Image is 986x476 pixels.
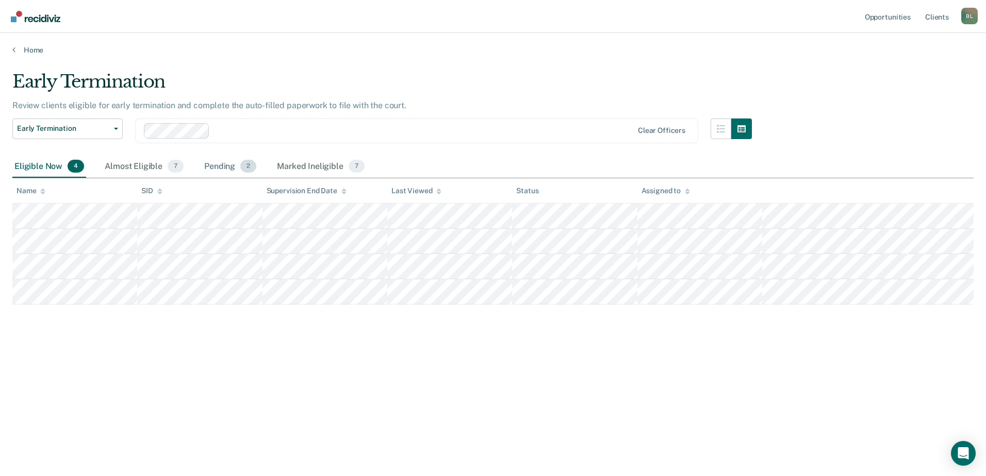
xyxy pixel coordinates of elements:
span: 7 [168,160,184,173]
button: Early Termination [12,118,123,139]
div: Supervision End Date [267,186,347,195]
div: Eligible Now4 [12,156,86,178]
div: Almost Eligible7 [103,156,186,178]
span: Early Termination [17,124,110,133]
div: Open Intercom Messenger [951,441,976,466]
p: Review clients eligible for early termination and complete the auto-filled paperwork to file with... [12,100,406,110]
div: Last Viewed [391,186,441,195]
div: Early Termination [12,71,752,100]
div: Pending2 [202,156,258,178]
div: Name [17,186,45,195]
div: Assigned to [642,186,690,195]
button: Profile dropdown button [961,8,978,24]
div: Clear officers [638,126,685,135]
div: Marked Ineligible7 [275,156,367,178]
span: 4 [68,160,84,173]
a: Home [12,45,974,55]
div: Status [516,186,538,195]
div: SID [141,186,162,195]
span: 2 [240,160,256,173]
span: 7 [349,160,365,173]
img: Recidiviz [11,11,60,22]
div: B L [961,8,978,24]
